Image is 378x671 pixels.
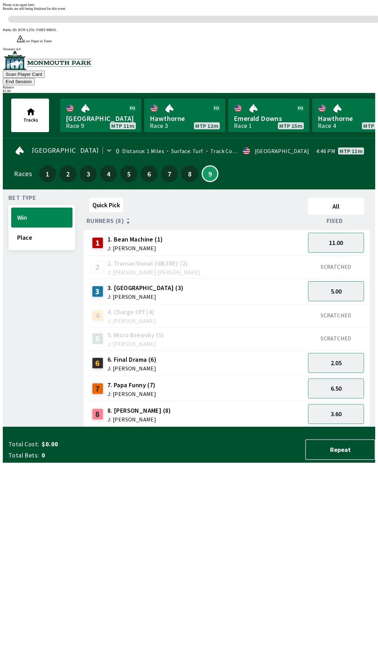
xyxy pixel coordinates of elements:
button: 5 [120,165,137,182]
span: Total Bets: [8,451,39,460]
span: Fixed [327,218,343,224]
div: 7 [92,383,103,394]
span: Low Paper or Toner [24,39,52,43]
span: 3. [GEOGRAPHIC_DATA] (3) [107,283,184,293]
span: 8. [PERSON_NAME] (8) [107,406,171,415]
span: 5. Micro Brewsky (5) [107,331,164,340]
span: J: [PERSON_NAME] [107,245,163,251]
span: 6.50 [331,384,342,392]
button: Quick Pick [89,198,123,212]
span: 7. Papa Funny (7) [107,381,156,390]
span: Emerald Downs [234,114,304,123]
span: Surface: Turf [164,147,203,154]
span: [GEOGRAPHIC_DATA] [66,114,136,123]
div: SCRATCHED [308,312,364,319]
button: Scan Player Card [3,71,45,78]
div: Fixed [305,217,367,224]
span: Repeat [311,446,369,454]
span: $0.00 [42,440,152,448]
span: 2. Transactional (GB/IRE) (2) [107,259,201,268]
div: 4 [92,310,103,321]
button: 11.00 [308,233,364,253]
button: 5.00 [308,281,364,301]
img: venue logo [3,51,91,70]
span: 6 [142,171,156,176]
div: 1 [92,237,103,248]
span: MTP 12m [195,123,218,129]
span: 11.00 [329,239,343,247]
div: Race 1 [234,123,252,129]
span: Quick Pick [92,201,120,209]
button: 1 [39,165,56,182]
button: Win [11,208,72,228]
span: Track Condition: Heavy [203,147,268,154]
div: 3 [92,286,103,297]
div: SCRATCHED [308,263,364,270]
span: 8 [183,171,196,176]
span: MTP 11m [339,148,363,154]
a: HawthorneRace 3MTP 12m [144,99,225,132]
div: Races [14,171,32,176]
span: 3.60 [331,410,342,418]
button: 6.50 [308,378,364,398]
span: 2.05 [331,359,342,367]
div: $ 1.00 [3,89,375,93]
span: J: [PERSON_NAME] [107,366,156,371]
span: Runners (8) [86,218,124,224]
span: 4:46 PM [316,148,335,154]
div: Balance [3,85,375,89]
button: 7 [161,165,178,182]
span: 5.00 [331,287,342,295]
button: All [308,198,364,215]
a: Emerald DownsRace 1MTP 15m [228,99,309,132]
button: 8 [181,165,198,182]
span: Win [17,214,66,222]
span: Results are still being finalised for this event [3,7,65,10]
span: 4. Charge Off (4) [107,308,156,317]
span: All [311,202,361,210]
span: 1 [41,171,54,176]
span: Place [17,233,66,241]
span: 5 [122,171,135,176]
button: 3.60 [308,404,364,424]
span: 2 [61,171,75,176]
span: B7JF-LZ5L-VHBT-MBOL [18,28,57,32]
div: [GEOGRAPHIC_DATA] [255,148,309,154]
span: Distance: 1 Miles [122,147,164,154]
span: Bet Type [8,195,36,201]
div: Race 9 [66,123,84,129]
span: Hawthorne [150,114,220,123]
span: J: [PERSON_NAME] [107,318,156,324]
span: MTP 11m [111,123,134,129]
span: Total Cost: [8,440,39,448]
span: Tracks [23,117,38,123]
button: 6 [141,165,157,182]
div: Version 1.4.0 [3,47,375,51]
div: 2 [92,261,103,273]
button: 9 [202,165,218,182]
div: Please scan again later [3,3,375,7]
span: J: [PERSON_NAME] [107,294,184,300]
span: J: [PERSON_NAME] [107,391,156,397]
span: 3 [82,171,95,176]
span: 6. Final Drama (6) [107,355,156,364]
div: 0 [116,148,119,154]
button: 2.05 [308,353,364,373]
span: J: [PERSON_NAME] [107,417,171,422]
div: Public ID: [3,28,375,32]
button: 2 [59,165,76,182]
div: SCRATCHED [308,335,364,342]
button: Tracks [11,99,49,132]
div: 8 [92,409,103,420]
span: 0 [42,451,152,460]
button: Repeat [305,439,375,460]
div: Runners (8) [86,217,305,224]
span: 4 [102,171,115,176]
button: 4 [100,165,117,182]
div: 6 [92,358,103,369]
span: [GEOGRAPHIC_DATA] [32,147,99,153]
span: 1. Bean Machine (1) [107,235,163,244]
span: 7 [163,171,176,176]
span: 9 [204,172,216,175]
span: J: [PERSON_NAME] [107,341,164,347]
